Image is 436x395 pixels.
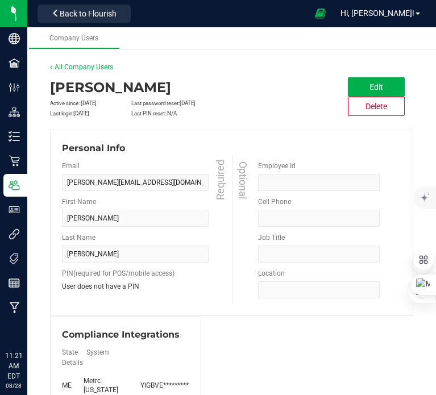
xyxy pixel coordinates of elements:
small: Last login: [50,110,89,117]
inline-svg: Distribution [9,106,20,118]
button: Delete [348,97,405,116]
inline-svg: Integrations [9,228,20,240]
div: Personal Info [62,142,401,155]
span: Hi, [PERSON_NAME]! [341,9,414,18]
a: All Company Users [50,63,113,71]
span: Optional [235,161,250,199]
button: Edit [348,77,405,97]
button: Back to Flourish [38,5,131,23]
span: Compliance Integrations [62,328,180,342]
inline-svg: Tags [9,253,20,264]
inline-svg: Reports [9,277,20,289]
inline-svg: Configuration [9,82,20,93]
iframe: Resource center [11,304,45,338]
span: (required for POS/mobile access) [73,269,175,277]
label: First Name [62,197,96,207]
label: Employee Id [258,161,296,171]
div: Metrc [US_STATE] [84,376,132,394]
inline-svg: Inventory [9,131,20,142]
label: Email [62,161,80,171]
small: Active since: [DATE] [50,100,97,106]
label: State [62,347,85,357]
span: Open Ecommerce Menu [308,2,333,24]
label: Cell Phone [258,197,291,207]
inline-svg: Retail [9,155,20,167]
label: System [86,347,138,357]
inline-svg: Users [9,180,20,191]
inline-svg: Company [9,33,20,44]
p: 08/28 [5,381,22,390]
span: Edit [369,82,383,92]
label: PIN [62,268,175,278]
label: Location [258,268,285,278]
iframe: Resource center unread badge [34,302,47,316]
small: Last PIN reset: [131,110,177,117]
span: Back to Flourish [60,9,117,18]
inline-svg: Facilities [9,57,20,69]
inline-svg: User Roles [9,204,20,215]
p: 11:21 AM EDT [5,351,22,381]
label: Job Title [258,232,285,243]
small: Last password reset: [131,100,196,106]
label: Last Name [62,232,95,243]
span: User does not have a PIN [62,282,139,290]
div: ME [62,381,84,390]
div: [PERSON_NAME] [50,77,292,98]
label: Details [62,357,119,368]
inline-svg: Manufacturing [9,302,20,313]
span: [DATE] [180,100,196,106]
span: N/A [167,110,177,117]
span: Company Users [49,34,98,42]
span: [DATE] [73,110,89,117]
span: Required [213,160,228,200]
